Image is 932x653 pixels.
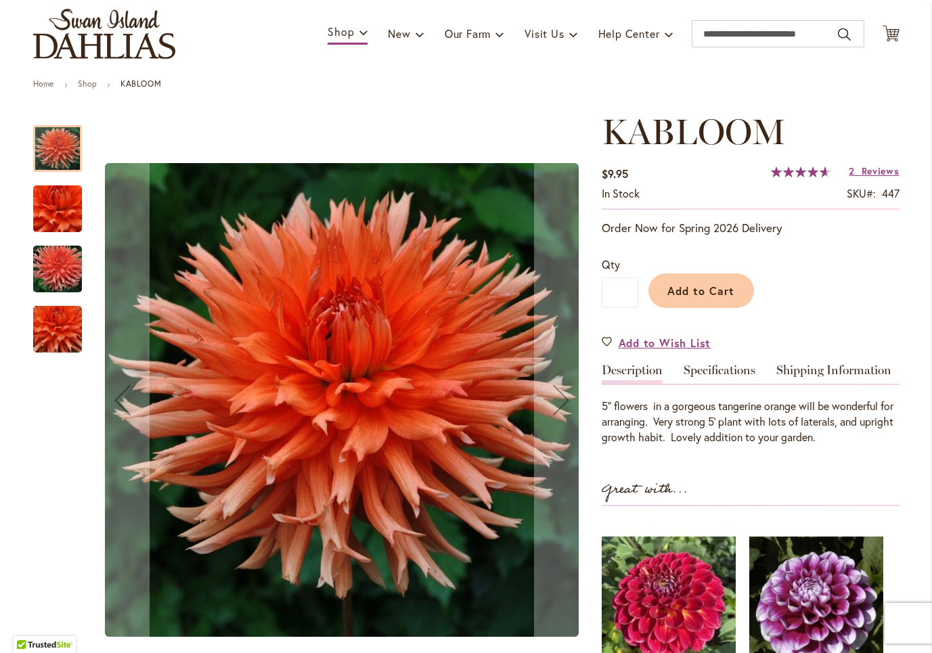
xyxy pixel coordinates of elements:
[602,110,786,153] span: KABLOOM
[602,220,900,236] p: Order Now for Spring 2026 Delivery
[33,232,95,292] div: KABLOOM
[847,186,876,200] strong: SKU
[525,26,564,41] span: Visit Us
[602,166,628,181] span: $9.95
[598,26,660,41] span: Help Center
[602,399,900,445] div: 5" flowers in a gorgeous tangerine orange will be wonderful for arranging. Very strong 5' plant w...
[9,177,106,242] img: KABLOOM
[602,478,688,501] strong: Great with...
[667,284,734,298] span: Add to Cart
[105,163,579,637] img: KABLOOM
[776,364,891,384] a: Shipping Information
[849,164,855,177] span: 2
[602,257,620,271] span: Qty
[9,237,106,302] img: KABLOOM
[849,164,899,177] a: 2 Reviews
[771,166,830,177] div: 93%
[33,172,95,232] div: KABLOOM
[602,186,640,200] span: In stock
[78,78,97,89] a: Shop
[862,164,900,177] span: Reviews
[33,9,175,59] a: store logo
[10,605,48,643] iframe: Launch Accessibility Center
[619,335,711,351] span: Add to Wish List
[9,286,106,373] img: KABLOOM
[388,26,410,41] span: New
[602,364,663,384] a: Description
[120,78,161,89] strong: KABLOOM
[445,26,491,41] span: Our Farm
[602,335,711,351] a: Add to Wish List
[33,78,54,89] a: Home
[684,364,755,384] a: Specifications
[33,112,95,172] div: KABLOOM
[602,186,640,202] div: Availability
[328,24,354,39] span: Shop
[882,186,900,202] div: 447
[602,364,900,445] div: Detailed Product Info
[648,273,754,308] button: Add to Cart
[33,292,82,353] div: KABLOOM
